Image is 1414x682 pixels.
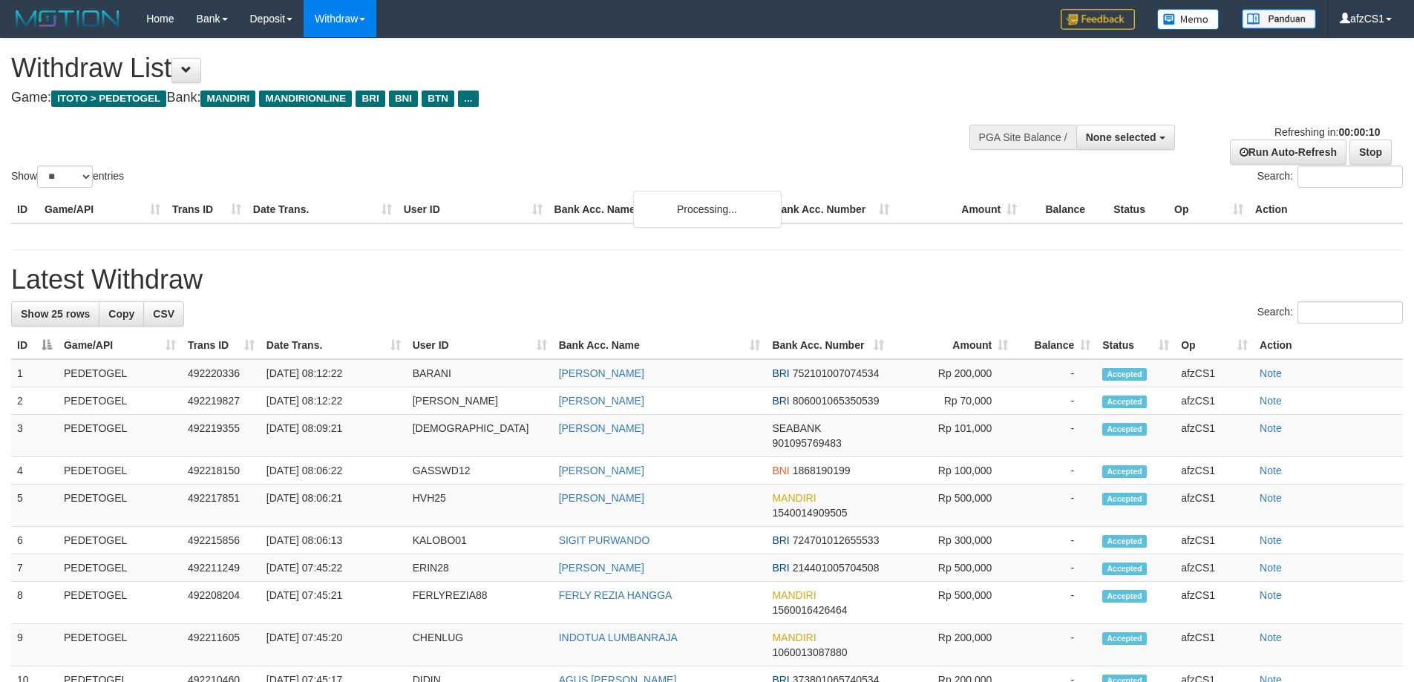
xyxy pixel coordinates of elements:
td: 492220336 [182,359,261,387]
td: Rp 70,000 [890,387,1014,415]
th: Action [1254,332,1403,359]
span: BRI [356,91,384,107]
a: Run Auto-Refresh [1230,140,1346,165]
a: Note [1260,465,1282,476]
span: BTN [422,91,454,107]
td: GASSWD12 [407,457,553,485]
td: afzCS1 [1175,387,1254,415]
td: - [1014,485,1096,527]
td: Rp 500,000 [890,554,1014,582]
label: Search: [1257,165,1403,188]
div: Processing... [633,191,782,228]
td: Rp 200,000 [890,624,1014,666]
td: HVH25 [407,485,553,527]
td: PEDETOGEL [58,387,182,415]
td: 492211605 [182,624,261,666]
span: BRI [772,367,789,379]
span: Copy 214401005704508 to clipboard [793,562,880,574]
td: FERLYREZIA88 [407,582,553,624]
th: Bank Acc. Number [767,196,895,223]
span: Copy 1540014909505 to clipboard [772,507,847,519]
td: [DATE] 07:45:20 [261,624,407,666]
span: SEABANK [772,422,821,434]
span: Copy 1868190199 to clipboard [793,465,851,476]
td: [PERSON_NAME] [407,387,553,415]
span: BNI [389,91,418,107]
h4: Game: Bank: [11,91,928,105]
span: BRI [772,534,789,546]
td: 9 [11,624,58,666]
th: User ID: activate to sort column ascending [407,332,553,359]
span: ITOTO > PEDETOGEL [51,91,166,107]
input: Search: [1297,165,1403,188]
span: Copy 752101007074534 to clipboard [793,367,880,379]
a: Note [1260,632,1282,643]
td: Rp 500,000 [890,582,1014,624]
strong: 00:00:10 [1338,126,1380,138]
td: 492219355 [182,415,261,457]
td: PEDETOGEL [58,554,182,582]
th: Balance [1023,196,1107,223]
td: [DEMOGRAPHIC_DATA] [407,415,553,457]
span: BRI [772,562,789,574]
span: Accepted [1102,465,1147,478]
td: afzCS1 [1175,554,1254,582]
span: BNI [772,465,789,476]
td: 3 [11,415,58,457]
td: 7 [11,554,58,582]
td: - [1014,624,1096,666]
td: 492218150 [182,457,261,485]
th: Op: activate to sort column ascending [1175,332,1254,359]
td: PEDETOGEL [58,527,182,554]
td: [DATE] 08:12:22 [261,359,407,387]
td: CHENLUG [407,624,553,666]
td: afzCS1 [1175,415,1254,457]
td: Rp 200,000 [890,359,1014,387]
a: Stop [1349,140,1392,165]
td: ERIN28 [407,554,553,582]
span: CSV [153,308,174,320]
span: Accepted [1102,563,1147,575]
a: Copy [99,301,144,327]
td: Rp 300,000 [890,527,1014,554]
td: 492211249 [182,554,261,582]
a: [PERSON_NAME] [559,562,644,574]
select: Showentries [37,165,93,188]
span: Copy 1560016426464 to clipboard [772,604,847,616]
td: PEDETOGEL [58,415,182,457]
td: - [1014,527,1096,554]
a: Note [1260,562,1282,574]
button: None selected [1076,125,1175,150]
td: [DATE] 07:45:22 [261,554,407,582]
a: Note [1260,422,1282,434]
th: Bank Acc. Number: activate to sort column ascending [766,332,890,359]
td: Rp 101,000 [890,415,1014,457]
img: Feedback.jpg [1061,9,1135,30]
a: [PERSON_NAME] [559,492,644,504]
a: [PERSON_NAME] [559,422,644,434]
a: [PERSON_NAME] [559,465,644,476]
span: Copy [108,308,134,320]
span: Accepted [1102,423,1147,436]
a: FERLY REZIA HANGGA [559,589,672,601]
a: Show 25 rows [11,301,99,327]
td: PEDETOGEL [58,582,182,624]
a: [PERSON_NAME] [559,367,644,379]
td: - [1014,359,1096,387]
td: BARANI [407,359,553,387]
td: [DATE] 08:12:22 [261,387,407,415]
td: - [1014,415,1096,457]
a: [PERSON_NAME] [559,395,644,407]
span: BRI [772,395,789,407]
th: Op [1168,196,1249,223]
th: Balance: activate to sort column ascending [1014,332,1096,359]
th: Date Trans. [247,196,398,223]
span: Copy 724701012655533 to clipboard [793,534,880,546]
label: Search: [1257,301,1403,324]
span: MANDIRI [772,632,816,643]
td: PEDETOGEL [58,457,182,485]
th: Game/API: activate to sort column ascending [58,332,182,359]
td: afzCS1 [1175,527,1254,554]
a: Note [1260,589,1282,601]
td: [DATE] 08:09:21 [261,415,407,457]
